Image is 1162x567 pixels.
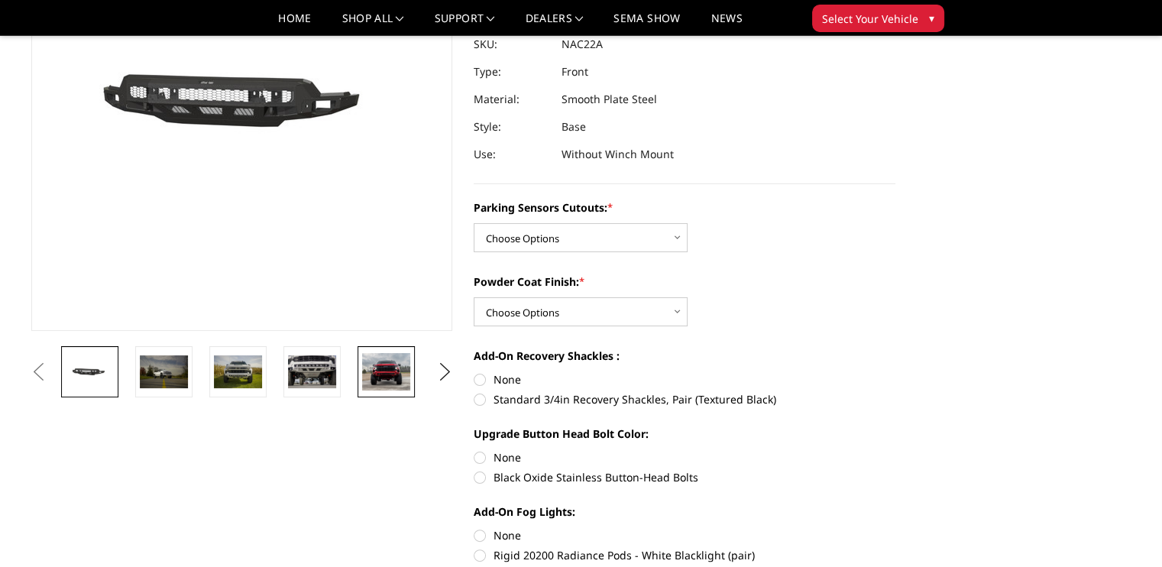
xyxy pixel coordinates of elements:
span: Select Your Vehicle [822,11,918,27]
dt: Type: [474,58,550,86]
dd: Smooth Plate Steel [562,86,657,113]
label: Add-On Fog Lights: [474,504,895,520]
dt: Style: [474,113,550,141]
dt: SKU: [474,31,550,58]
a: Dealers [526,13,584,35]
span: ▾ [929,10,934,26]
a: Home [278,13,311,35]
a: News [710,13,742,35]
label: None [474,371,895,387]
label: None [474,527,895,543]
a: shop all [342,13,404,35]
button: Next [433,361,456,384]
dd: Without Winch Mount [562,141,674,168]
label: Upgrade Button Head Bolt Color: [474,426,895,442]
img: 2022-2025 Chevrolet Silverado 1500 - Freedom Series - Base Front Bumper (non-winch) [214,355,262,387]
img: 2022-2025 Chevrolet Silverado 1500 - Freedom Series - Base Front Bumper (non-winch) [362,353,410,391]
label: Rigid 20200 Radiance Pods - White Blacklight (pair) [474,547,895,563]
dd: Base [562,113,586,141]
button: Select Your Vehicle [812,5,944,32]
dt: Use: [474,141,550,168]
label: Parking Sensors Cutouts: [474,199,895,215]
button: Previous [28,361,50,384]
img: 2022-2025 Chevrolet Silverado 1500 - Freedom Series - Base Front Bumper (non-winch) [140,355,188,387]
dt: Material: [474,86,550,113]
dd: Front [562,58,588,86]
label: Add-On Recovery Shackles : [474,348,895,364]
img: 2022-2025 Chevrolet Silverado 1500 - Freedom Series - Base Front Bumper (non-winch) [288,355,336,387]
a: SEMA Show [613,13,680,35]
label: Black Oxide Stainless Button-Head Bolts [474,469,895,485]
label: None [474,449,895,465]
label: Powder Coat Finish: [474,274,895,290]
dd: NAC22A [562,31,603,58]
label: Standard 3/4in Recovery Shackles, Pair (Textured Black) [474,391,895,407]
a: Support [435,13,495,35]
